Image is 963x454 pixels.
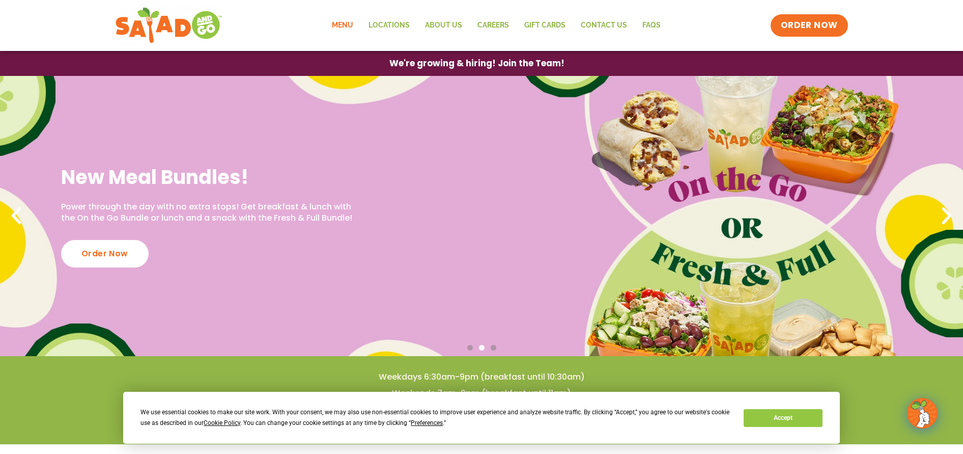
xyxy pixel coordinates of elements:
[635,14,668,37] a: FAQs
[771,14,848,37] a: ORDER NOW
[936,205,958,227] div: Next slide
[20,371,943,383] h4: Weekdays 6:30am-9pm (breakfast until 10:30am)
[20,388,943,399] h4: Weekends 7am-9pm (breakfast until 11am)
[61,165,359,190] h2: New Meal Bundles!
[115,5,222,46] img: new-SAG-logo-768×292
[5,205,27,227] div: Previous slide
[61,201,359,224] p: Power through the day with no extra stops! Get breakfast & lunch with the On the Go Bundle or lun...
[324,14,361,37] a: Menu
[470,14,517,37] a: Careers
[204,419,240,426] span: Cookie Policy
[781,19,838,32] span: ORDER NOW
[374,51,580,75] a: We're growing & hiring! Join the Team!
[908,399,937,428] img: wpChatIcon
[479,345,485,351] span: Go to slide 2
[140,407,731,429] div: We use essential cookies to make our site work. With your consent, we may also use non-essential ...
[361,14,417,37] a: Locations
[467,345,473,351] span: Go to slide 1
[517,14,573,37] a: GIFT CARDS
[491,345,496,351] span: Go to slide 3
[573,14,635,37] a: Contact Us
[389,59,564,68] span: We're growing & hiring! Join the Team!
[417,14,470,37] a: About Us
[123,392,840,444] div: Cookie Consent Prompt
[61,240,149,268] div: Order Now
[411,419,443,426] span: Preferences
[324,14,668,37] nav: Menu
[744,409,822,427] button: Accept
